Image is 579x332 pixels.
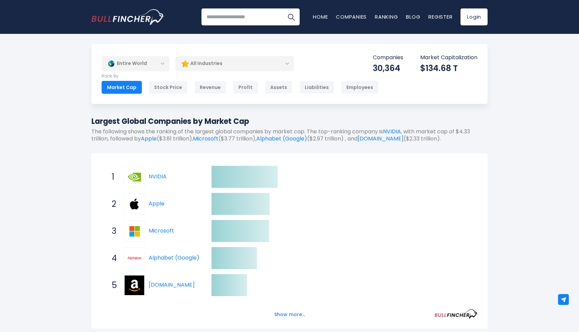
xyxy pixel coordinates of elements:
[336,13,367,20] a: Companies
[124,166,149,188] a: NVIDIA
[149,227,174,235] a: Microsoft
[299,81,334,94] div: Liabilities
[149,281,195,289] a: [DOMAIN_NAME]
[420,63,477,73] div: $134.68 T
[124,193,149,215] a: Apple
[102,73,379,79] p: Rank By
[460,8,488,25] a: Login
[125,167,144,187] img: NVIDIA
[108,225,115,237] span: 3
[256,135,307,142] a: Alphabet (Google)
[149,81,188,94] div: Stock Price
[406,13,420,20] a: Blog
[373,54,403,61] p: Companies
[420,54,477,61] p: Market Capitalization
[125,194,144,214] img: Apple
[194,81,226,94] div: Revenue
[233,81,258,94] div: Profit
[383,128,401,135] a: NVIDIA
[313,13,328,20] a: Home
[283,8,300,25] button: Search
[124,220,149,242] a: Microsoft
[125,248,144,268] img: Alphabet (Google)
[108,252,115,264] span: 4
[91,116,488,127] h1: Largest Global Companies by Market Cap
[125,221,144,241] img: Microsoft
[149,254,199,262] a: Alphabet (Google)
[193,135,218,142] a: Microsoft
[149,173,167,180] a: NVIDIA
[108,280,115,291] span: 5
[428,13,452,20] a: Register
[375,13,398,20] a: Ranking
[265,81,293,94] div: Assets
[124,247,149,269] a: Alphabet (Google)
[108,198,115,210] span: 2
[175,56,294,71] div: All Industries
[149,200,165,207] a: Apple
[102,81,142,94] div: Market Cap
[270,309,309,320] button: Show more...
[91,9,164,25] a: Go to homepage
[373,63,403,73] div: 30,364
[91,9,165,25] img: Bullfincher logo
[91,128,488,142] p: The following shows the ranking of the largest global companies by market cap. The top-ranking co...
[358,135,404,142] a: [DOMAIN_NAME]
[141,135,157,142] a: Apple
[124,274,149,296] a: Amazon.com
[125,275,144,295] img: Amazon.com
[102,56,169,71] div: Entire World
[341,81,379,94] div: Employees
[108,171,115,183] span: 1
